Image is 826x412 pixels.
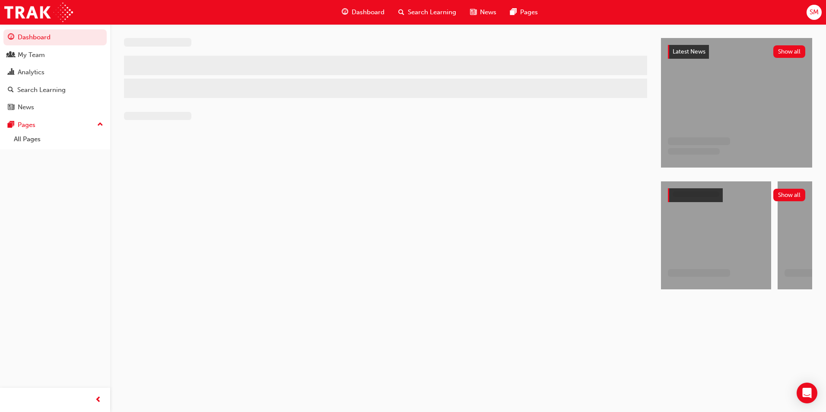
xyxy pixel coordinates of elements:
div: My Team [18,50,45,60]
a: Analytics [3,64,107,80]
span: guage-icon [342,7,348,18]
span: Search Learning [408,7,456,17]
span: news-icon [470,7,477,18]
span: up-icon [97,119,103,130]
span: news-icon [8,104,14,111]
button: Pages [3,117,107,133]
a: news-iconNews [463,3,503,21]
a: Search Learning [3,82,107,98]
div: Analytics [18,67,44,77]
a: All Pages [10,133,107,146]
div: Pages [18,120,35,130]
div: Search Learning [17,85,66,95]
span: pages-icon [510,7,517,18]
span: search-icon [398,7,404,18]
span: pages-icon [8,121,14,129]
span: News [480,7,496,17]
a: Latest NewsShow all [668,45,805,59]
a: Show all [668,188,805,202]
span: people-icon [8,51,14,59]
a: guage-iconDashboard [335,3,391,21]
span: chart-icon [8,69,14,76]
span: Latest News [673,48,705,55]
span: Dashboard [352,7,384,17]
span: SM [810,7,819,17]
button: SM [807,5,822,20]
span: prev-icon [95,395,102,406]
a: News [3,99,107,115]
button: Show all [773,45,806,58]
div: News [18,102,34,112]
img: Trak [4,3,73,22]
a: search-iconSearch Learning [391,3,463,21]
span: guage-icon [8,34,14,41]
button: Show all [773,189,806,201]
a: Dashboard [3,29,107,45]
a: My Team [3,47,107,63]
span: search-icon [8,86,14,94]
span: Pages [520,7,538,17]
button: DashboardMy TeamAnalyticsSearch LearningNews [3,28,107,117]
a: pages-iconPages [503,3,545,21]
div: Open Intercom Messenger [797,383,817,403]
